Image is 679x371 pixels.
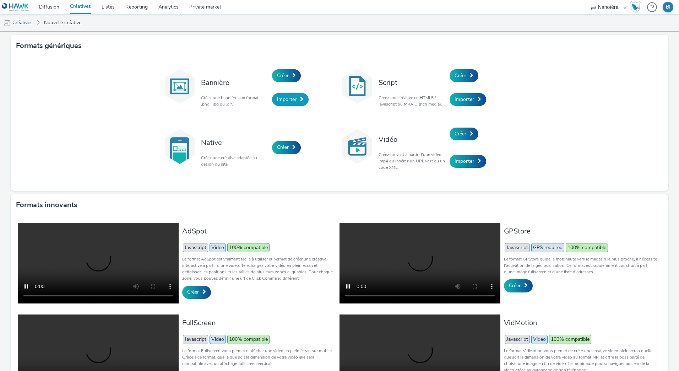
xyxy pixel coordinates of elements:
[2,3,29,12] img: undefined Logo
[455,72,466,79] span: Créer
[450,128,478,140] a: Créer
[450,93,486,106] a: Importer
[450,155,486,168] a: Importer
[162,69,197,104] img: banner.svg
[277,72,289,79] span: Créer
[182,318,336,328] h3: FullScreen
[504,279,533,292] a: Créer
[379,95,446,107] p: Créez une créative en HTML5 / javascript ou MRAID (rich media).
[227,243,270,252] span: 100% compatible
[379,78,446,87] h3: Script
[277,96,297,103] span: Importer
[201,138,268,147] h3: Native
[455,130,466,137] span: Créer
[630,1,643,13] a: Hawk Academy
[505,335,530,344] span: Javascript
[379,151,446,171] p: Créez un vast à partir d'une video .mp4 ou insérez un URL vast ou un code XML.
[666,2,670,12] div: BI
[210,243,226,252] span: Video
[504,226,658,236] h3: GPStore
[183,243,208,252] span: Javascript
[210,335,226,344] span: Video
[182,226,336,236] h3: AdSpot
[201,95,268,107] p: Créez une bannière aux formats .png, .jpg ou .gif.
[187,289,199,295] span: Créer
[182,256,336,281] p: Le format AdSpot est vraiment facile à utiliser et permet de créer une créative interactive à par...
[630,1,641,13] img: Hawk Academy
[16,200,77,210] h3: Formats innovants
[379,135,446,144] h3: Vidéo
[531,243,564,252] span: GPS required
[182,348,336,367] p: Le format Fullscreen vous permet d'afficher une vidéo en plein écran sur mobile. Grâce à ce forma...
[182,286,211,299] a: Créer
[339,69,375,104] img: code.svg
[450,69,478,82] a: Créer
[455,96,474,103] span: Importer
[227,335,270,344] span: 100% compatible
[504,318,658,328] h3: VidMotion
[339,129,375,164] img: video.svg
[531,335,548,344] span: Video
[505,243,530,252] span: Javascript
[566,243,608,252] span: 100% compatible
[509,282,521,289] span: Créer
[183,335,208,344] span: Javascript
[201,78,268,87] h3: Bannière
[272,141,301,154] a: Créer
[4,20,11,27] img: mobile
[455,158,474,165] span: Importer
[40,14,85,31] a: Nouvelle créative
[272,69,301,82] a: Créer
[272,93,309,106] a: Importer
[201,155,268,167] p: Créez une créative adaptée au design du site.
[504,256,658,275] p: Le format GPStore guide le mobinaute vers le magasin le plus proche, il nécessite l’activation de...
[549,335,591,344] span: 100% compatible
[162,129,197,164] img: native.svg
[277,144,289,151] span: Créer
[16,41,82,51] h3: Formats génériques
